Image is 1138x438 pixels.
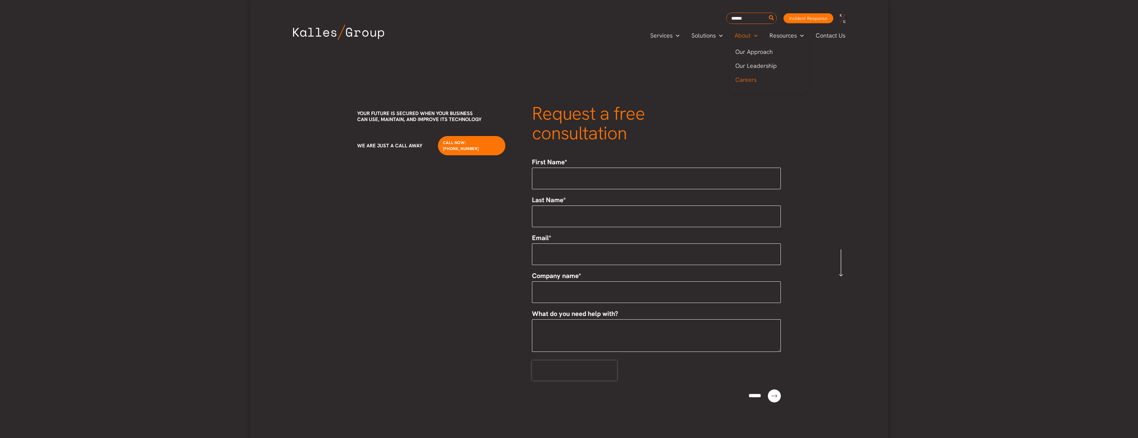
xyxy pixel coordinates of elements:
a: Our Leadership [729,59,808,73]
span: Services [650,31,672,41]
a: AboutMenu Toggle [729,31,764,41]
span: Menu Toggle [797,31,804,41]
img: Kalles Group [293,25,384,40]
a: Contact Us [810,31,852,41]
a: ServicesMenu Toggle [644,31,685,41]
a: ResourcesMenu Toggle [764,31,810,41]
a: Incident Response [783,13,833,23]
span: Resources [770,31,797,41]
a: Careers [729,73,808,87]
span: Email [532,233,549,242]
span: Company name [532,271,578,280]
span: First Name [532,158,565,166]
span: Call Now: [PHONE_NUMBER] [443,140,479,151]
span: Solutions [691,31,716,41]
span: Our Leadership [735,62,777,70]
span: Menu Toggle [716,31,723,41]
a: Call Now: [PHONE_NUMBER] [438,136,505,155]
span: Last Name [532,196,563,204]
span: About [735,31,751,41]
a: SolutionsMenu Toggle [685,31,729,41]
a: Our Approach [729,45,808,59]
span: We are just a call away [357,142,422,149]
span: Your future is secured when your business can use, maintain, and improve its technology [357,110,481,123]
span: Menu Toggle [672,31,679,41]
nav: Primary Site Navigation [644,30,852,41]
iframe: reCAPTCHA [532,361,617,380]
span: Our Approach [735,48,773,56]
span: Careers [735,76,757,83]
span: Request a free consultation [532,101,645,145]
span: Contact Us [816,31,845,41]
button: Search [768,13,776,24]
span: What do you need help with? [532,309,618,318]
span: Menu Toggle [751,31,758,41]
